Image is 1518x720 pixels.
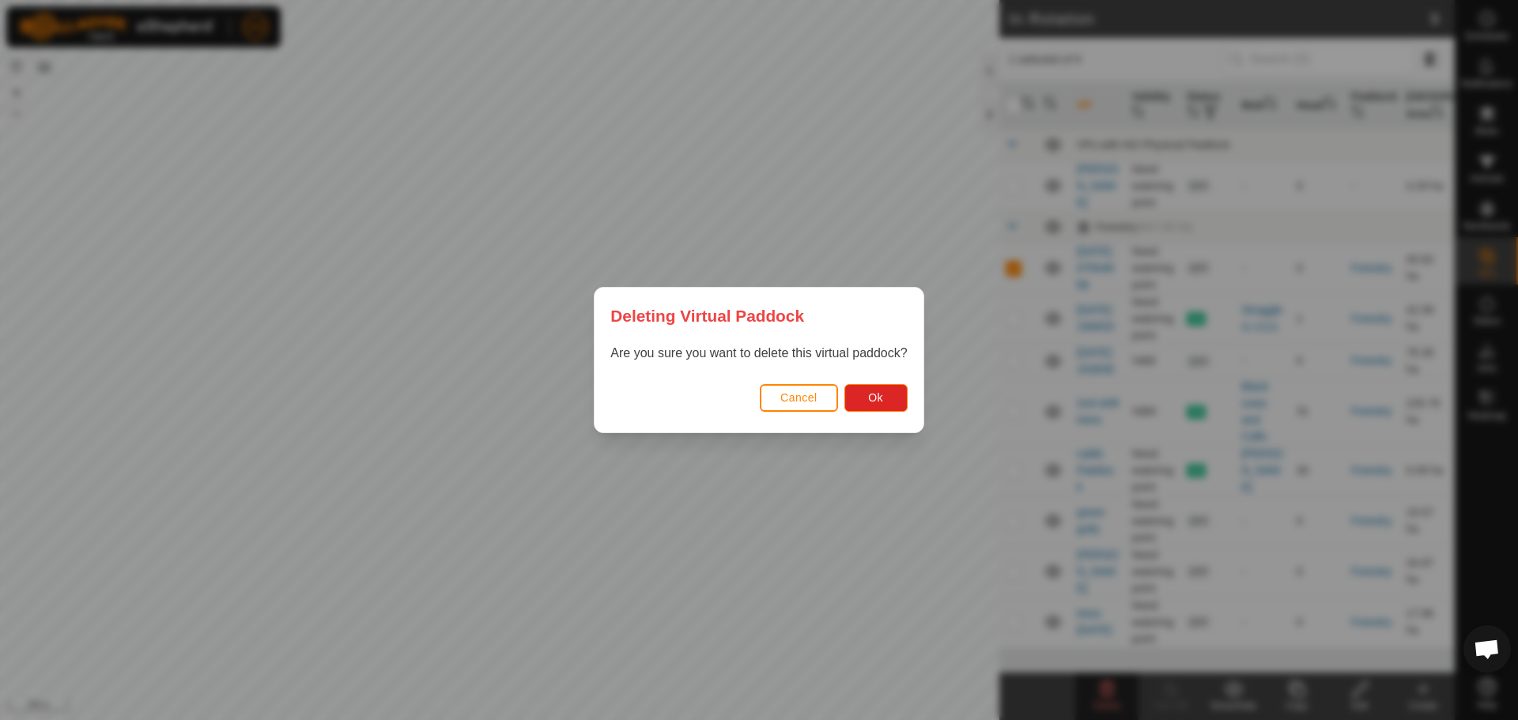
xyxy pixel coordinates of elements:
[1463,625,1511,673] div: Open chat
[844,384,908,412] button: Ok
[610,344,907,363] p: Are you sure you want to delete this virtual paddock?
[868,391,883,404] span: Ok
[610,303,804,328] span: Deleting Virtual Paddock
[780,391,818,404] span: Cancel
[760,384,838,412] button: Cancel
